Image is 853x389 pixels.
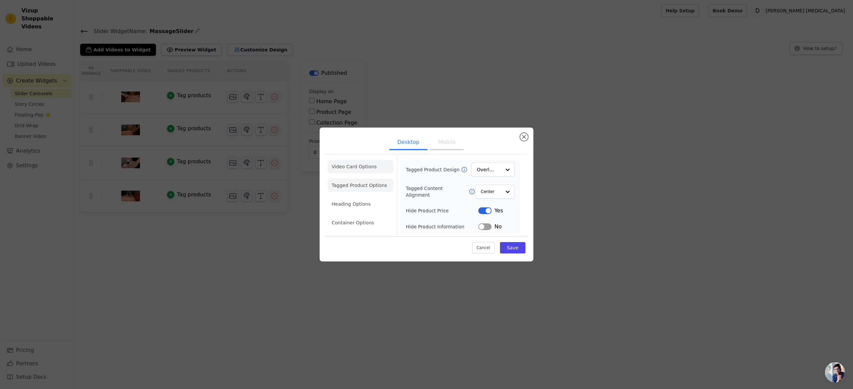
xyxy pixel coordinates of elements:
[406,223,478,230] label: Hide Product Information
[825,362,845,382] div: Open chat
[328,179,393,192] li: Tagged Product Options
[520,133,528,141] button: Close modal
[328,216,393,229] li: Container Options
[328,160,393,173] li: Video Card Options
[494,223,502,231] span: No
[494,207,503,215] span: Yes
[472,242,495,253] button: Cancel
[406,185,468,198] label: Tagged Content Alignment
[430,136,464,150] button: Mobile
[500,242,525,253] button: Save
[328,197,393,211] li: Heading Options
[406,166,461,173] label: Tagged Product Design
[389,136,428,150] button: Desktop
[406,207,478,214] label: Hide Product Price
